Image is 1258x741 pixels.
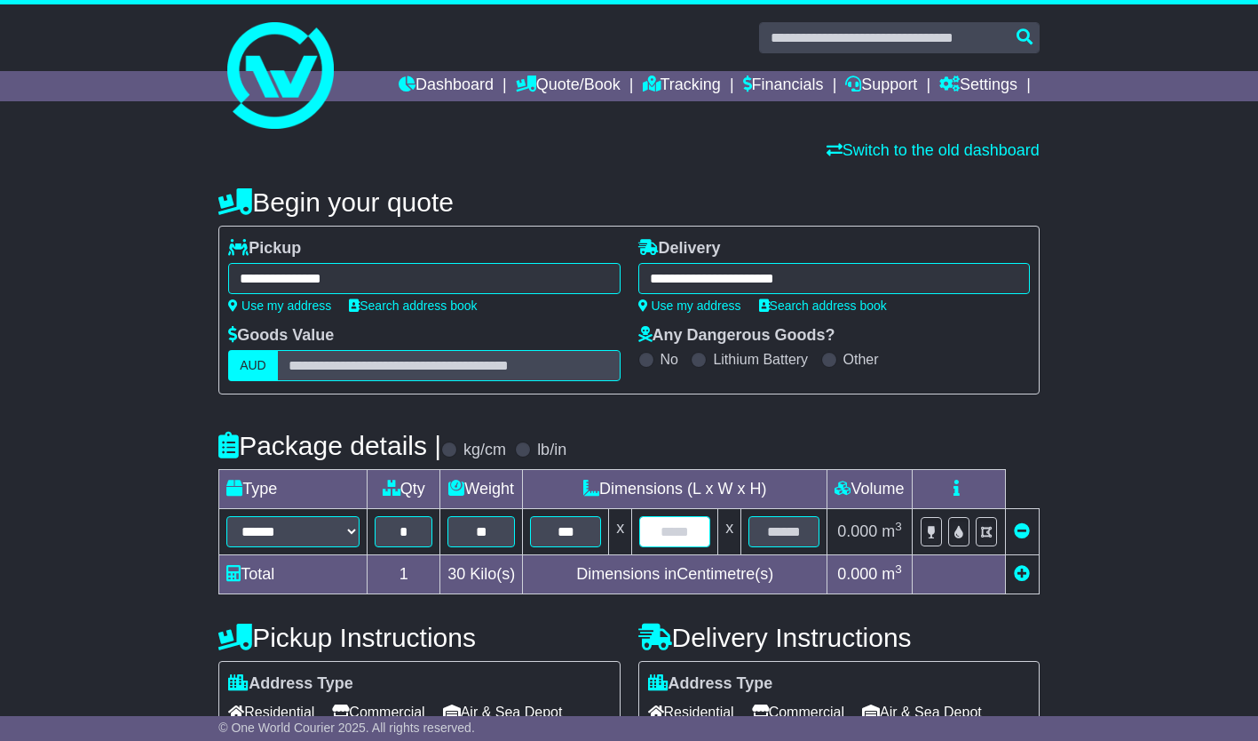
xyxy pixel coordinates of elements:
td: Total [219,555,368,594]
label: kg/cm [463,441,506,460]
td: Type [219,470,368,509]
a: Financials [743,71,824,101]
td: Dimensions in Centimetre(s) [523,555,827,594]
td: Kilo(s) [440,555,523,594]
label: lb/in [537,441,566,460]
label: Pickup [228,239,301,259]
sup: 3 [895,562,902,576]
td: Volume [827,470,913,509]
label: Address Type [648,674,773,694]
span: m [882,522,902,540]
a: Settings [939,71,1017,101]
td: x [609,509,632,555]
a: Search address book [349,299,477,313]
a: Tracking [643,71,721,101]
span: © One World Courier 2025. All rights reserved. [218,721,475,735]
a: Switch to the old dashboard [827,141,1040,159]
a: Use my address [228,299,331,313]
a: Search address book [759,299,887,313]
span: m [882,565,902,583]
td: Dimensions (L x W x H) [523,470,827,509]
td: 1 [368,555,440,594]
label: Other [843,351,879,368]
sup: 3 [895,520,902,533]
span: 30 [447,565,465,583]
span: Residential [648,698,734,726]
span: 0.000 [837,522,877,540]
label: Goods Value [228,326,334,346]
span: Residential [228,698,314,726]
h4: Package details | [218,431,441,460]
h4: Delivery Instructions [638,623,1040,652]
span: Air & Sea Depot [862,698,982,726]
label: No [661,351,678,368]
a: Remove this item [1014,522,1030,540]
h4: Begin your quote [218,187,1040,217]
label: Address Type [228,674,353,694]
a: Dashboard [399,71,494,101]
td: Qty [368,470,440,509]
td: x [718,509,741,555]
span: Air & Sea Depot [443,698,563,726]
label: AUD [228,350,278,381]
a: Use my address [638,299,741,313]
label: Any Dangerous Goods? [638,326,835,346]
a: Support [845,71,917,101]
h4: Pickup Instructions [218,623,620,652]
a: Add new item [1014,565,1030,583]
a: Quote/Book [516,71,621,101]
span: Commercial [332,698,424,726]
span: 0.000 [837,565,877,583]
span: Commercial [752,698,844,726]
label: Lithium Battery [713,351,808,368]
td: Weight [440,470,523,509]
label: Delivery [638,239,721,259]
